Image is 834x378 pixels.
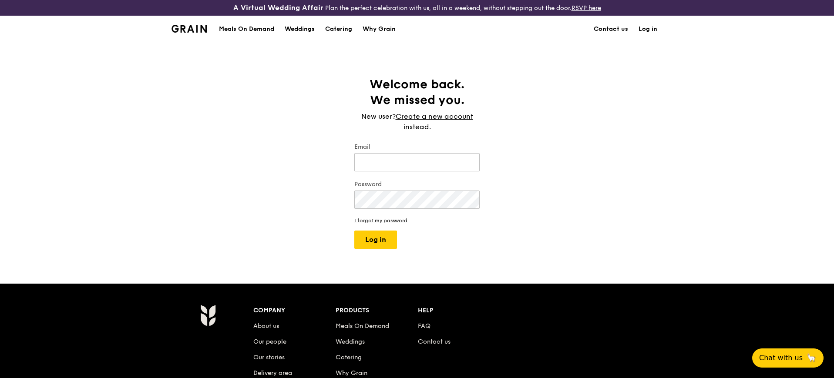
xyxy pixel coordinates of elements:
a: Weddings [336,338,365,345]
h1: Welcome back. We missed you. [354,77,480,108]
a: Why Grain [357,16,401,42]
a: RSVP here [572,4,601,12]
a: Our stories [253,354,285,361]
label: Email [354,143,480,151]
div: Weddings [285,16,315,42]
div: Company [253,304,336,317]
div: Meals On Demand [219,16,274,42]
a: Catering [336,354,362,361]
label: Password [354,180,480,189]
a: Our people [253,338,286,345]
button: Chat with us🦙 [752,348,824,368]
div: Catering [325,16,352,42]
div: Help [418,304,500,317]
img: Grain [200,304,215,326]
a: FAQ [418,322,430,330]
span: 🦙 [806,353,817,363]
span: New user? [361,112,396,120]
a: Catering [320,16,357,42]
button: Log in [354,231,397,249]
span: instead. [404,123,431,131]
a: About us [253,322,279,330]
img: Grain [172,25,207,33]
a: Delivery area [253,369,292,377]
a: Contact us [418,338,451,345]
a: I forgot my password [354,217,480,224]
div: Products [336,304,418,317]
h3: A Virtual Wedding Affair [233,3,323,12]
div: Why Grain [363,16,396,42]
span: Chat with us [759,353,803,363]
a: Weddings [279,16,320,42]
a: GrainGrain [172,15,207,41]
a: Meals On Demand [336,322,389,330]
a: Create a new account [396,111,473,122]
a: Why Grain [336,369,367,377]
div: Plan the perfect celebration with us, all in a weekend, without stepping out the door. [166,3,668,12]
a: Log in [633,16,662,42]
a: Contact us [589,16,633,42]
